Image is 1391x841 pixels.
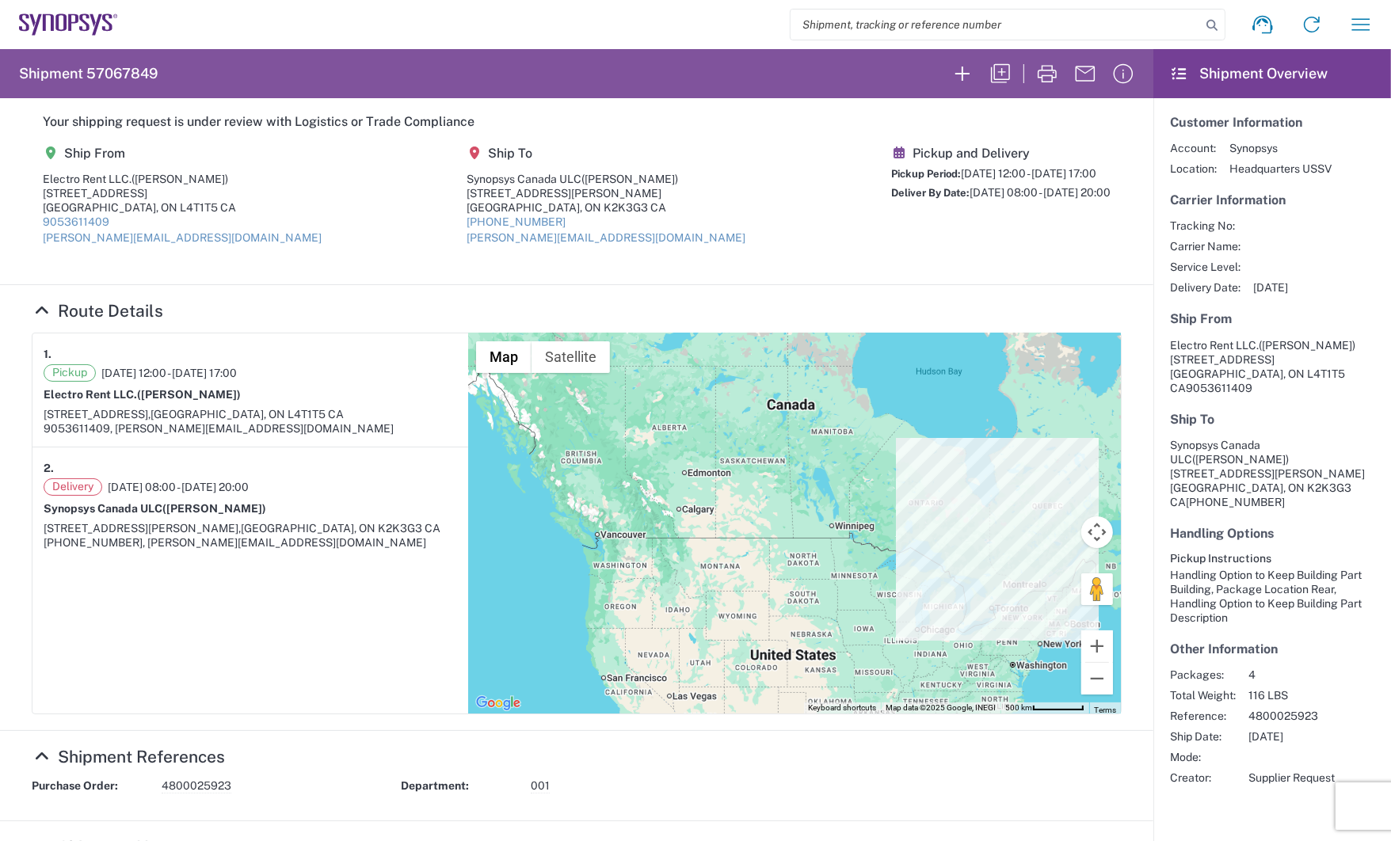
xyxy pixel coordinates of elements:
span: Carrier Name: [1170,239,1240,253]
span: 4800025923 [162,778,231,793]
div: [GEOGRAPHIC_DATA], ON K2K3G3 CA [467,200,746,215]
div: 9053611409, [PERSON_NAME][EMAIL_ADDRESS][DOMAIN_NAME] [44,421,457,436]
span: 4800025923 [1248,709,1335,723]
h5: Ship From [1170,311,1374,326]
a: [PERSON_NAME][EMAIL_ADDRESS][DOMAIN_NAME] [43,231,322,244]
span: [DATE] 12:00 - [DATE] 17:00 [961,167,1096,180]
span: Tracking No: [1170,219,1240,233]
address: [GEOGRAPHIC_DATA], ON K2K3G3 CA [1170,438,1374,509]
span: Pickup Period: [891,168,961,180]
h6: Pickup Instructions [1170,552,1374,565]
span: 9053611409 [1186,382,1252,394]
div: Synopsys Canada ULC [467,172,746,186]
div: Handling Option to Keep Building Part Building, Package Location Rear, Handling Option to Keep Bu... [1170,568,1374,625]
input: Shipment, tracking or reference number [791,10,1201,40]
span: Reference: [1170,709,1236,723]
button: Zoom in [1081,630,1113,662]
h5: Other Information [1170,641,1374,656]
header: Shipment Overview [1153,49,1391,98]
span: [GEOGRAPHIC_DATA], ON L4T1T5 CA [151,408,344,420]
span: ([PERSON_NAME]) [1259,339,1355,352]
span: Electro Rent LLC. [1170,339,1259,352]
a: 9053611409 [43,215,109,228]
h5: Your shipping request is under review with Logistics or Trade Compliance [43,114,1111,129]
span: ([PERSON_NAME]) [137,388,241,401]
div: [STREET_ADDRESS] [43,186,322,200]
span: Packages: [1170,668,1236,682]
button: Show street map [476,341,532,373]
a: Open this area in Google Maps (opens a new window) [472,693,524,714]
h5: Handling Options [1170,526,1374,541]
a: Terms [1094,706,1116,714]
h5: Pickup and Delivery [891,146,1111,161]
span: ([PERSON_NAME]) [162,502,266,515]
button: Map camera controls [1081,516,1113,548]
span: 001 [531,778,550,793]
h5: Carrier Information [1170,192,1374,207]
strong: Purchase Order: [32,778,151,793]
div: [STREET_ADDRESS][PERSON_NAME] [467,186,746,200]
span: Delivery [44,478,102,496]
span: 116 LBS [1248,688,1335,702]
span: ([PERSON_NAME]) [582,173,679,185]
strong: Synopsys Canada ULC [44,502,266,515]
strong: Department: [401,778,520,793]
h2: Shipment 57067849 [19,64,158,83]
span: ([PERSON_NAME]) [1192,453,1289,466]
div: [GEOGRAPHIC_DATA], ON L4T1T5 CA [43,200,322,215]
span: [DATE] 08:00 - [DATE] 20:00 [970,186,1111,199]
span: Mode: [1170,750,1236,764]
a: Hide Details [32,301,163,321]
span: 500 km [1005,703,1032,712]
span: ([PERSON_NAME]) [131,173,228,185]
span: Creator: [1170,771,1236,785]
strong: 1. [44,344,51,364]
span: Map data ©2025 Google, INEGI [886,703,996,712]
span: Ship Date: [1170,729,1236,744]
span: [STREET_ADDRESS], [44,408,151,420]
strong: 2. [44,459,54,478]
span: Synopsys Canada ULC [STREET_ADDRESS][PERSON_NAME] [1170,439,1365,480]
span: Supplier Request [1248,771,1335,785]
span: [DATE] 08:00 - [DATE] 20:00 [108,480,249,494]
span: Synopsys [1229,141,1332,155]
span: Deliver By Date: [891,187,970,199]
img: Google [472,693,524,714]
strong: Electro Rent LLC. [44,388,241,401]
span: Total Weight: [1170,688,1236,702]
button: Zoom out [1081,663,1113,694]
h5: Ship To [1170,412,1374,427]
button: Show satellite imagery [532,341,610,373]
span: Headquarters USSV [1229,162,1332,176]
address: [GEOGRAPHIC_DATA], ON L4T1T5 CA [1170,338,1374,395]
span: Location: [1170,162,1217,176]
span: [STREET_ADDRESS] [1170,353,1275,366]
span: Account: [1170,141,1217,155]
div: [PHONE_NUMBER], [PERSON_NAME][EMAIL_ADDRESS][DOMAIN_NAME] [44,535,457,550]
span: [DATE] [1253,280,1288,295]
span: 4 [1248,668,1335,682]
span: Delivery Date: [1170,280,1240,295]
span: [DATE] 12:00 - [DATE] 17:00 [101,366,237,380]
button: Keyboard shortcuts [808,702,876,714]
h5: Customer Information [1170,115,1374,130]
a: [PHONE_NUMBER] [467,215,566,228]
h5: Ship To [467,146,746,161]
span: Service Level: [1170,260,1240,274]
span: [STREET_ADDRESS][PERSON_NAME], [44,522,241,535]
button: Map Scale: 500 km per 62 pixels [1000,702,1089,714]
div: Electro Rent LLC. [43,172,322,186]
span: [DATE] [1248,729,1335,744]
span: [PHONE_NUMBER] [1186,496,1285,508]
span: [GEOGRAPHIC_DATA], ON K2K3G3 CA [241,522,440,535]
a: [PERSON_NAME][EMAIL_ADDRESS][DOMAIN_NAME] [467,231,746,244]
a: Hide Details [32,747,225,767]
span: Pickup [44,364,96,382]
button: Drag Pegman onto the map to open Street View [1081,573,1113,605]
h5: Ship From [43,146,322,161]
